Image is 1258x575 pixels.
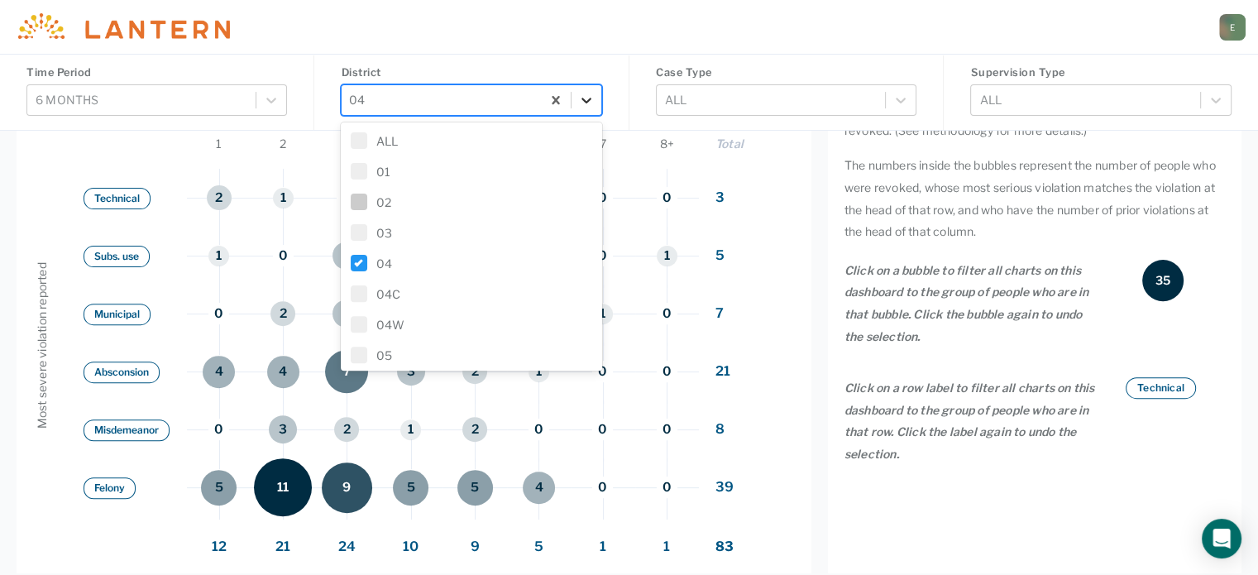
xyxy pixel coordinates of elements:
[322,462,372,513] button: 9
[26,65,287,80] h4: Time Period
[342,86,540,113] div: 04
[208,304,229,324] button: 0
[844,377,1097,465] p: Click on a row label to filter all charts on this dashboard to the group of people who are in tha...
[325,350,368,393] button: 7
[592,188,613,208] button: 0
[270,301,295,326] button: 2
[715,363,730,379] span: 21
[1202,519,1241,558] div: Open Intercom Messenger
[592,419,613,440] button: 0
[1219,14,1246,41] a: E
[351,163,591,180] label: 01
[251,135,314,152] span: 2
[273,188,294,208] button: 1
[334,417,359,442] button: 2
[592,477,613,498] button: 0
[315,537,379,557] span: 24
[208,419,229,440] button: 0
[457,470,493,506] button: 5
[970,65,1232,80] h4: Supervision Type
[657,477,677,498] button: 0
[332,299,361,328] button: 3
[201,470,237,506] button: 5
[592,362,613,382] button: 0
[507,537,571,557] span: 5
[657,304,677,324] button: 0
[635,135,699,152] span: 8+
[400,419,421,440] button: 1
[635,537,699,557] span: 1
[844,155,1225,242] p: The numbers inside the bubbles represent the number of people who were revoked, whose most seriou...
[351,132,591,150] label: ALL
[571,537,634,557] span: 1
[462,359,487,384] button: 2
[315,135,379,152] span: 3
[84,304,151,325] button: Municipal
[657,246,677,266] button: 1
[715,539,734,554] span: 83
[351,316,591,333] label: 04W
[254,458,312,516] button: 11
[715,421,725,437] span: 8
[397,357,425,386] button: 3
[351,224,591,242] label: 03
[657,362,677,382] button: 0
[341,65,601,80] h4: District
[379,537,442,557] span: 10
[715,247,725,263] span: 5
[571,135,634,152] span: 7
[84,246,150,267] button: Subs. use
[393,470,428,506] button: 5
[592,304,613,324] button: 1
[332,242,361,270] button: 3
[715,189,725,205] span: 3
[844,260,1097,347] p: Click on a bubble to filter all charts on this dashboard to the group of people who are in that b...
[529,362,549,382] button: 1
[208,246,229,266] button: 1
[351,285,591,303] label: 04C
[13,13,230,41] img: Lantern
[715,479,734,495] span: 39
[203,356,235,388] button: 4
[84,477,136,499] button: Felony
[251,537,314,557] span: 21
[267,356,299,388] button: 4
[523,472,555,504] button: 4
[1142,260,1184,301] div: 35
[1126,377,1196,399] div: Technical
[84,419,170,441] button: Misdemeanor
[84,362,160,383] button: Absconsion
[84,188,151,209] button: Technical
[657,419,677,440] button: 0
[462,417,487,442] button: 2
[442,537,506,557] span: 9
[715,305,724,321] span: 7
[657,188,677,208] button: 0
[187,537,251,557] span: 12
[656,65,916,80] h4: Case Type
[351,347,591,364] label: 05
[33,135,50,557] div: Most severe violation reported
[715,137,744,151] span: Total
[351,194,591,211] label: 02
[592,246,613,266] button: 0
[273,246,294,266] button: 0
[351,255,591,272] label: 04
[207,185,232,210] button: 2
[269,415,297,443] button: 3
[187,135,251,152] span: 1
[337,188,357,208] button: 0
[529,419,549,440] button: 0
